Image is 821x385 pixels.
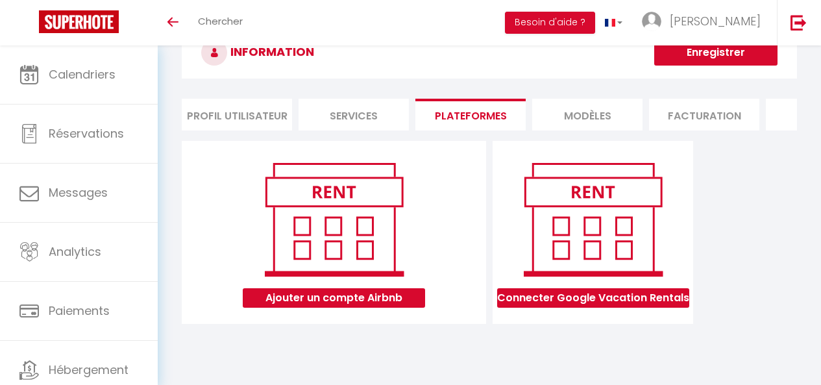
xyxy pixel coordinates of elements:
button: Connecter Google Vacation Rentals [497,288,689,308]
span: Hébergement [49,362,129,378]
li: MODÈLES [532,99,643,130]
span: Calendriers [49,66,116,82]
span: Messages [49,184,108,201]
img: rent.png [251,157,417,282]
li: Plateformes [415,99,526,130]
span: Chercher [198,14,243,28]
button: Ajouter un compte Airbnb [243,288,425,308]
img: Super Booking [39,10,119,33]
button: Enregistrer [654,40,778,66]
li: Services [299,99,409,130]
li: Facturation [649,99,759,130]
li: Profil Utilisateur [182,99,292,130]
button: Besoin d'aide ? [505,12,595,34]
span: Réservations [49,125,124,142]
img: ... [642,12,661,31]
span: Paiements [49,303,110,319]
h3: INFORMATION [182,27,797,79]
img: logout [790,14,807,31]
img: rent.png [510,157,676,282]
span: [PERSON_NAME] [670,13,761,29]
span: Analytics [49,243,101,260]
